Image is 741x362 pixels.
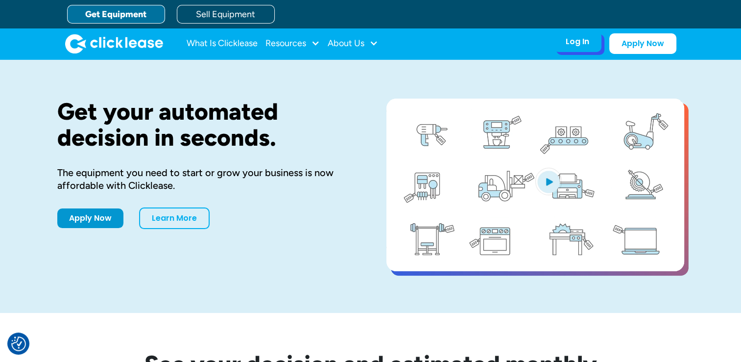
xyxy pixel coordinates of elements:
[139,207,210,229] a: Learn More
[535,168,562,195] img: Blue play button logo on a light blue circular background
[11,336,26,351] button: Consent Preferences
[57,99,355,151] h1: Get your automated decision in seconds.
[609,33,676,54] a: Apply Now
[67,5,165,24] a: Get Equipment
[57,208,123,228] a: Apply Now
[187,34,258,53] a: What Is Clicklease
[566,37,589,47] div: Log In
[177,5,275,24] a: Sell Equipment
[57,166,355,192] div: The equipment you need to start or grow your business is now affordable with Clicklease.
[65,34,163,53] img: Clicklease logo
[11,336,26,351] img: Revisit consent button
